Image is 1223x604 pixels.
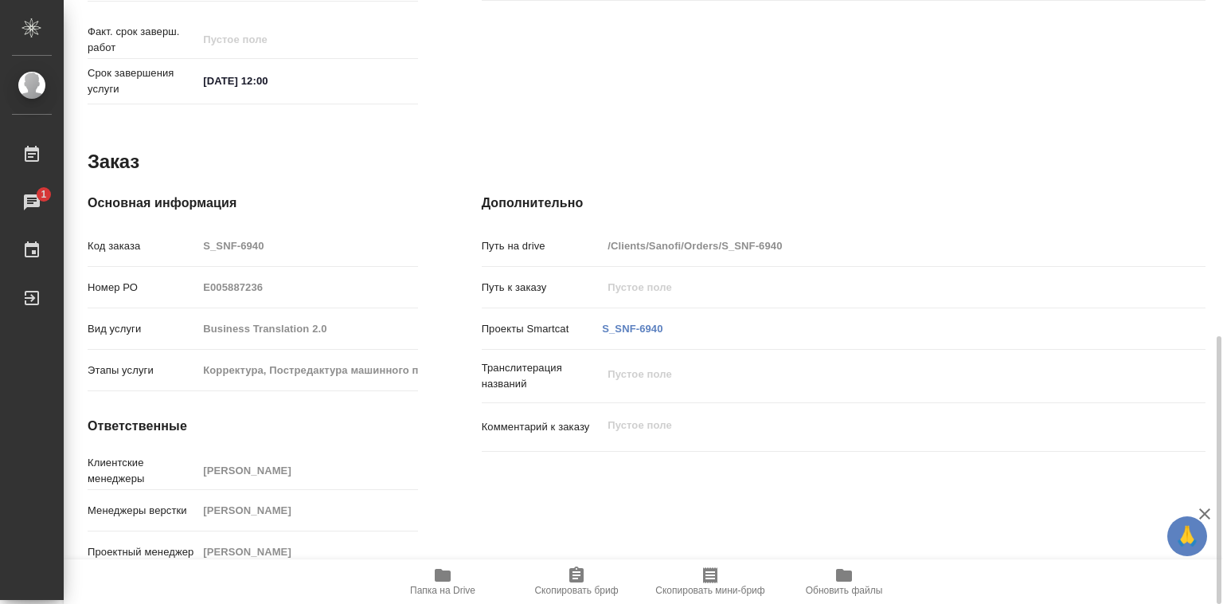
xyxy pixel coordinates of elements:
button: Скопировать бриф [510,559,643,604]
input: Пустое поле [197,359,417,382]
p: Менеджеры верстки [88,503,197,519]
button: Скопировать мини-бриф [643,559,777,604]
input: Пустое поле [602,276,1145,299]
p: Код заказа [88,238,197,254]
p: Транслитерация названий [482,360,603,392]
p: Комментарий к заказу [482,419,603,435]
button: Обновить файлы [777,559,911,604]
h2: Заказ [88,149,139,175]
h4: Дополнительно [482,194,1205,213]
p: Путь на drive [482,238,603,254]
input: Пустое поле [197,317,417,340]
button: Папка на Drive [376,559,510,604]
span: Обновить файлы [806,585,883,596]
p: Проекты Smartcat [482,321,603,337]
input: Пустое поле [602,234,1145,257]
a: 1 [4,182,60,222]
button: 🙏 [1167,516,1207,556]
input: Пустое поле [197,276,417,299]
p: Номер РО [88,280,197,296]
span: 1 [31,186,56,202]
p: Этапы услуги [88,363,197,378]
p: Срок завершения услуги [88,65,197,97]
h4: Основная информация [88,194,418,213]
p: Проектный менеджер [88,544,197,560]
span: Скопировать мини-бриф [655,585,764,596]
input: Пустое поле [197,459,417,482]
p: Клиентские менеджеры [88,455,197,487]
h4: Ответственные [88,417,418,436]
input: ✎ Введи что-нибудь [197,69,337,92]
a: S_SNF-6940 [602,323,662,335]
span: Папка на Drive [410,585,475,596]
input: Пустое поле [197,499,417,522]
span: Скопировать бриф [534,585,618,596]
span: 🙏 [1174,520,1201,553]
p: Факт. срок заверш. работ [88,24,197,56]
input: Пустое поле [197,540,417,563]
input: Пустое поле [197,234,417,257]
p: Вид услуги [88,321,197,337]
input: Пустое поле [197,28,337,51]
p: Путь к заказу [482,280,603,296]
